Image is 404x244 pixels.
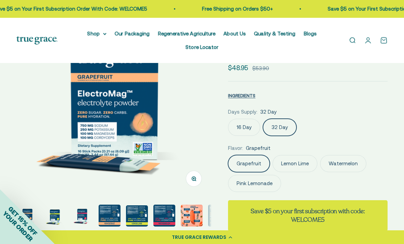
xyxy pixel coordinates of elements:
[153,205,175,227] img: ElectroMag™
[260,108,277,116] span: 32 Day
[153,205,175,229] button: Go to item 6
[1,210,34,243] span: YOUR ORDER
[158,30,215,36] a: Regenerative Agriculture
[87,29,106,38] summary: Shop
[228,144,243,152] legend: Flavor:
[186,44,218,50] a: Store Locator
[228,93,255,98] span: INGREDIENTS
[252,64,269,73] compare-at-price: $53.90
[224,30,246,36] a: About Us
[16,1,212,196] img: ElectroMag™
[172,234,226,241] div: TRUE GRACE REWARDS
[115,30,150,36] a: Our Packaging
[126,205,148,229] button: Go to item 5
[181,205,203,229] button: Go to item 7
[7,205,39,237] span: GET 15% OFF
[99,205,121,229] button: Go to item 4
[304,30,317,36] a: Blogs
[254,30,295,36] a: Quality & Testing
[126,205,148,227] img: ElectroMag™
[228,91,255,100] button: INGREDIENTS
[208,205,230,227] img: Rapid Hydration For: - Exercise endurance* - Stress support* - Electrolyte replenishment* - Muscl...
[208,205,230,229] button: Go to item 8
[99,205,121,227] img: 750 mg sodium for fluid balance and cellular communication.* 250 mg potassium supports blood pres...
[246,144,270,152] span: Grapefruit
[44,205,66,229] button: Go to item 2
[71,205,93,229] button: Go to item 3
[181,205,203,227] img: Magnesium for heart health and stress support* Chloride to support pH balance and oxygen flow* So...
[44,205,66,227] img: ElectroMag™
[251,207,365,224] strong: Save $5 on your first subscription with code: WELCOME5
[228,108,257,116] legend: Days Supply:
[71,205,93,227] img: ElectroMag™
[228,63,248,73] sale-price: $48.95
[199,6,270,12] a: Free Shipping on Orders $50+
